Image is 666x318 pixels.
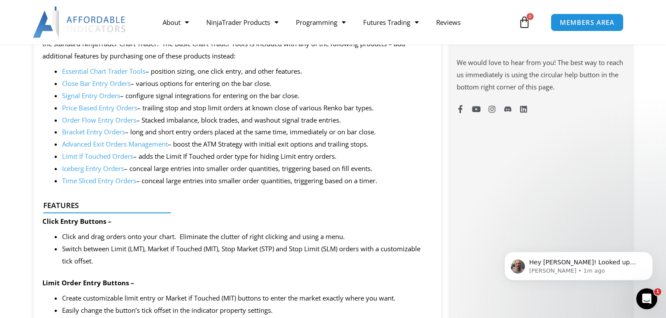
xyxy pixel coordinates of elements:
a: Bracket Entry Orders [62,127,125,136]
li: – long and short entry orders placed at the same time, immediately or on bar close. [62,126,433,138]
a: NinjaTrader Products [198,12,287,32]
a: 0 [505,10,544,35]
nav: Menu [154,12,516,32]
a: MEMBERS AREA [551,14,624,31]
span: 0 [527,13,534,20]
a: Programming [287,12,354,32]
a: Close Bar Entry Orders [62,79,131,88]
iframe: Intercom live chat [636,288,657,309]
a: Iceberg Entry Orders [62,164,124,173]
li: – Stacked imbalance, block trades, and washout signal trade entries. [62,114,433,127]
p: We would love to hear from you! The best way to reach us immediately is using the circular help b... [457,57,625,93]
li: – various options for entering on the bar close. [62,78,433,90]
li: – conceal large entries into smaller order quantities, triggering based on a timer. [62,175,433,187]
span: MEMBERS AREA [560,19,614,26]
li: Switch between Limit (LMT), Market if Touched (MIT), Stop Market (STP) and Stop Limit (SLM) order... [62,243,433,267]
li: – configure signal integrations for entering on the bar close. [62,90,433,102]
a: Time Sliced Entry Orders [62,176,136,185]
a: Signal Entry Orders [62,91,120,100]
li: Easily change the button’s tick offset in the indicator property settings. [62,304,433,317]
li: – boost the ATM Strategy with initial exit options and trailing stops. [62,138,433,150]
a: Order Flow Entry Orders [62,116,136,124]
a: Futures Trading [354,12,427,32]
img: LogoAI | Affordable Indicators – NinjaTrader [33,7,127,38]
li: Create customizable limit entry or Market if Touched (MIT) buttons to enter the market exactly wh... [62,292,433,304]
li: – conceal large entries into smaller order quantities, triggering based on fill events. [62,163,433,175]
a: About [154,12,198,32]
li: Click and drag orders onto your chart. Eliminate the clutter of right clicking and using a menu. [62,231,433,243]
li: – trailing stop and stop limit orders at known close of various Renko bar types. [62,102,433,114]
a: Reviews [427,12,469,32]
iframe: Intercom notifications message [491,233,666,294]
a: Limit If Touched Orders [62,152,133,161]
li: – adds the Limit If Touched order type for hiding Limit entry orders. [62,150,433,163]
span: 1 [654,288,661,295]
strong: Limit Order Entry Buttons – [42,278,134,287]
a: Price Based Entry Orders [62,103,137,112]
h4: Features [43,201,425,210]
a: Advanced Exit Orders Management [62,140,168,148]
li: – position sizing, one click entry, and other features. [62,65,433,78]
a: Essential Chart Trader Tools [62,67,146,75]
